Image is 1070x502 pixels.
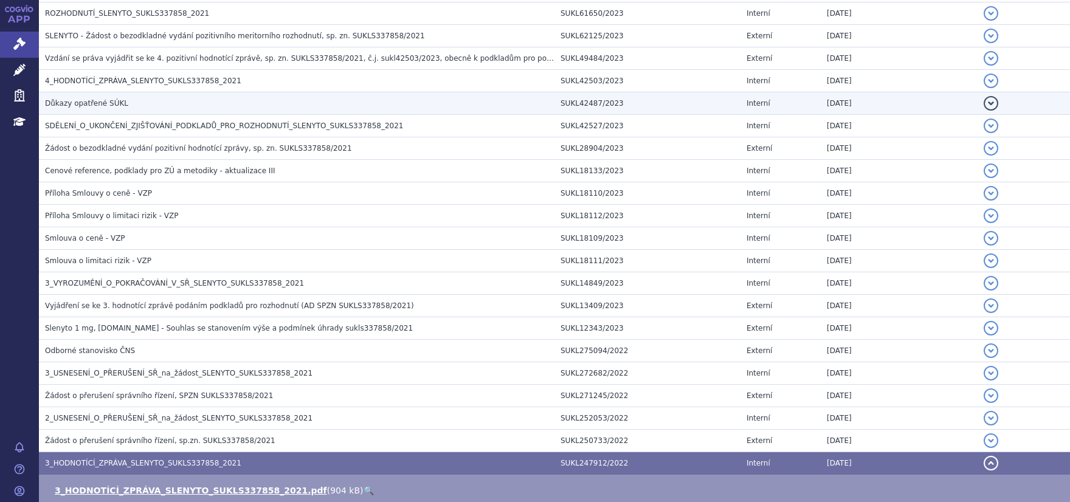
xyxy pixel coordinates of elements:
[984,366,998,380] button: detail
[747,32,772,40] span: Externí
[747,99,770,108] span: Interní
[821,115,978,137] td: [DATE]
[45,167,275,175] span: Cenové reference, podklady pro ZÚ a metodiky - aktualizace III
[747,369,770,377] span: Interní
[984,298,998,313] button: detail
[984,119,998,133] button: detail
[747,211,770,220] span: Interní
[45,32,425,40] span: SLENYTO - Žádost o bezodkladné vydání pozitivního meritorního rozhodnutí, sp. zn. SUKLS337858/2021
[747,189,770,198] span: Interní
[821,205,978,227] td: [DATE]
[45,346,135,355] span: Odborné stanovisko ČNS
[747,122,770,130] span: Interní
[45,211,178,220] span: Příloha Smlouvy o limitaci rizik - VZP
[984,411,998,425] button: detail
[554,205,740,227] td: SUKL18112/2023
[554,362,740,385] td: SUKL272682/2022
[747,279,770,287] span: Interní
[821,295,978,317] td: [DATE]
[330,486,360,495] span: 904 kB
[747,459,770,467] span: Interní
[984,186,998,201] button: detail
[45,414,312,422] span: 2_USNESENÍ_O_PŘERUŠENÍ_SŘ_na_žádost_SLENYTO_SUKLS337858_2021
[747,54,772,63] span: Externí
[747,144,772,153] span: Externí
[821,160,978,182] td: [DATE]
[821,227,978,250] td: [DATE]
[364,486,374,495] a: 🔍
[821,385,978,407] td: [DATE]
[45,324,413,332] span: Slenyto 1 mg, tbl.pro - Souhlas se stanovením výše a podmínek úhrady sukls337858/2021
[554,2,740,25] td: SUKL61650/2023
[747,414,770,422] span: Interní
[55,486,327,495] a: 3_HODNOTÍCÍ_ZPRÁVA_SLENYTO_SUKLS337858_2021.pdf
[984,51,998,66] button: detail
[554,115,740,137] td: SUKL42527/2023
[747,324,772,332] span: Externí
[747,9,770,18] span: Interní
[821,70,978,92] td: [DATE]
[554,250,740,272] td: SUKL18111/2023
[554,340,740,362] td: SUKL275094/2022
[45,77,241,85] span: 4_HODNOTÍCÍ_ZPRÁVA_SLENYTO_SUKLS337858_2021
[45,391,273,400] span: Žádost o přerušení správního řízení, SPZN SUKLS337858/2021
[45,279,304,287] span: 3_VYROZUMĚNÍ_O_POKRAČOVÁNÍ_V_SŘ_SLENYTO_SUKLS337858_2021
[821,47,978,70] td: [DATE]
[554,25,740,47] td: SUKL62125/2023
[554,385,740,407] td: SUKL271245/2022
[821,272,978,295] td: [DATE]
[45,54,610,63] span: Vzdání se práva vyjádřit se ke 4. pozitivní hodnotící zprávě, sp. zn. SUKLS337858/2021, č.j. sukl...
[821,430,978,452] td: [DATE]
[45,256,151,265] span: Smlouva o limitaci rizik - VZP
[554,182,740,205] td: SUKL18110/2023
[747,346,772,355] span: Externí
[747,167,770,175] span: Interní
[45,369,312,377] span: 3_USNESENÍ_O_PŘERUŠENÍ_SŘ_na_žádost_SLENYTO_SUKLS337858_2021
[55,484,1058,497] li: ( )
[984,74,998,88] button: detail
[747,234,770,242] span: Interní
[984,231,998,246] button: detail
[984,6,998,21] button: detail
[554,92,740,115] td: SUKL42487/2023
[821,137,978,160] td: [DATE]
[821,25,978,47] td: [DATE]
[554,70,740,92] td: SUKL42503/2023
[747,301,772,310] span: Externí
[984,388,998,403] button: detail
[554,272,740,295] td: SUKL14849/2023
[984,321,998,335] button: detail
[984,141,998,156] button: detail
[45,234,125,242] span: Smlouva o ceně - VZP
[554,430,740,452] td: SUKL250733/2022
[984,343,998,358] button: detail
[821,182,978,205] td: [DATE]
[45,436,275,445] span: Žádost o přerušení správního řízení, sp.zn. SUKLS337858/2021
[984,208,998,223] button: detail
[821,92,978,115] td: [DATE]
[821,362,978,385] td: [DATE]
[821,2,978,25] td: [DATE]
[984,456,998,470] button: detail
[554,452,740,475] td: SUKL247912/2022
[984,96,998,111] button: detail
[821,452,978,475] td: [DATE]
[984,276,998,291] button: detail
[45,301,414,310] span: Vyjádření se ke 3. hodnotící zprávě podáním podkladů pro rozhodnutí (AD SPZN SUKLS337858/2021)
[984,163,998,178] button: detail
[554,407,740,430] td: SUKL252053/2022
[45,9,209,18] span: ROZHODNUTÍ_SLENYTO_SUKLS337858_2021
[747,256,770,265] span: Interní
[821,407,978,430] td: [DATE]
[984,433,998,448] button: detail
[45,459,241,467] span: 3_HODNOTÍCÍ_ZPRÁVA_SLENYTO_SUKLS337858_2021
[554,317,740,340] td: SUKL12343/2023
[821,317,978,340] td: [DATE]
[554,227,740,250] td: SUKL18109/2023
[554,295,740,317] td: SUKL13409/2023
[747,77,770,85] span: Interní
[45,122,403,130] span: SDĚLENÍ_O_UKONČENÍ_ZJIŠŤOVÁNÍ_PODKLADŮ_PRO_ROZHODNUTÍ_SLENYTO_SUKLS337858_2021
[984,253,998,268] button: detail
[45,99,128,108] span: Důkazy opatřené SÚKL
[747,436,772,445] span: Externí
